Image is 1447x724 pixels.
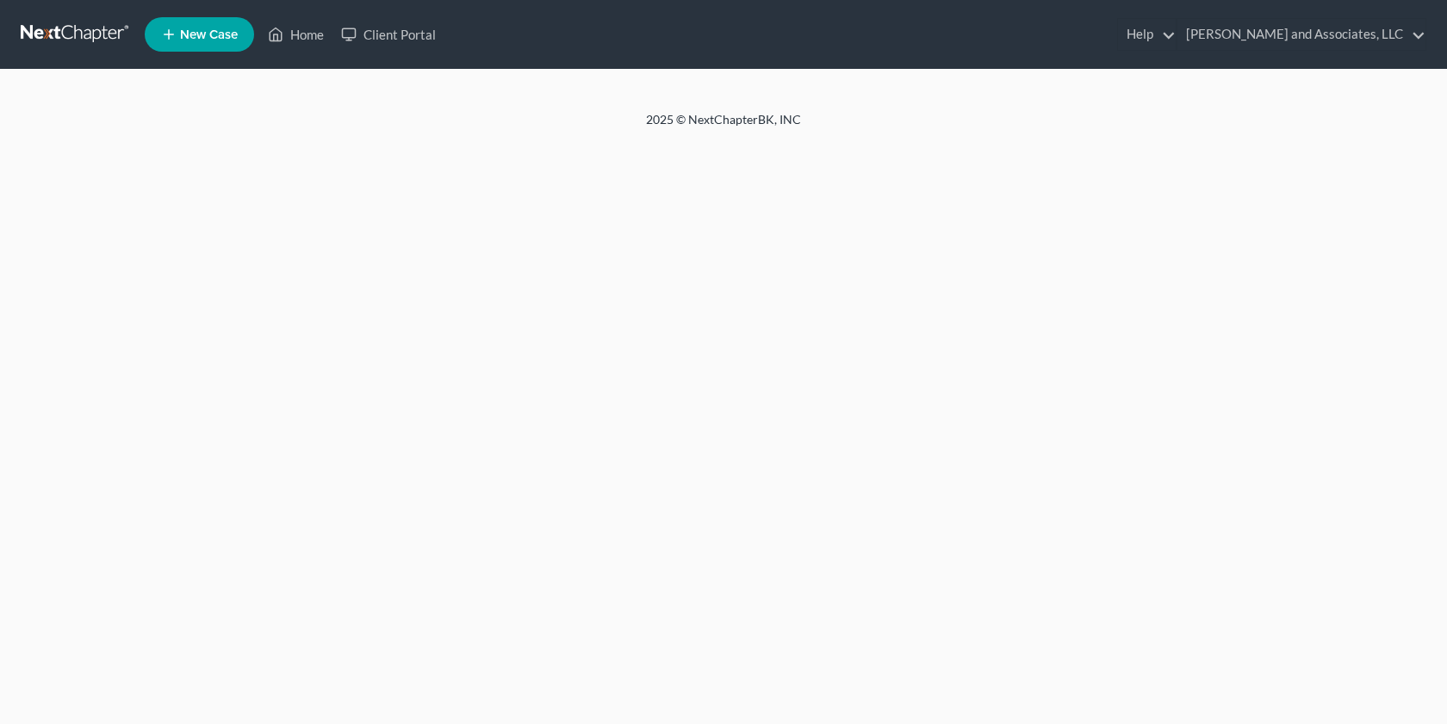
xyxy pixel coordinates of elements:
a: Help [1118,19,1176,50]
a: Home [259,19,332,50]
new-legal-case-button: New Case [145,17,254,52]
div: 2025 © NextChapterBK, INC [233,111,1214,142]
a: Client Portal [332,19,444,50]
a: [PERSON_NAME] and Associates, LLC [1177,19,1425,50]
